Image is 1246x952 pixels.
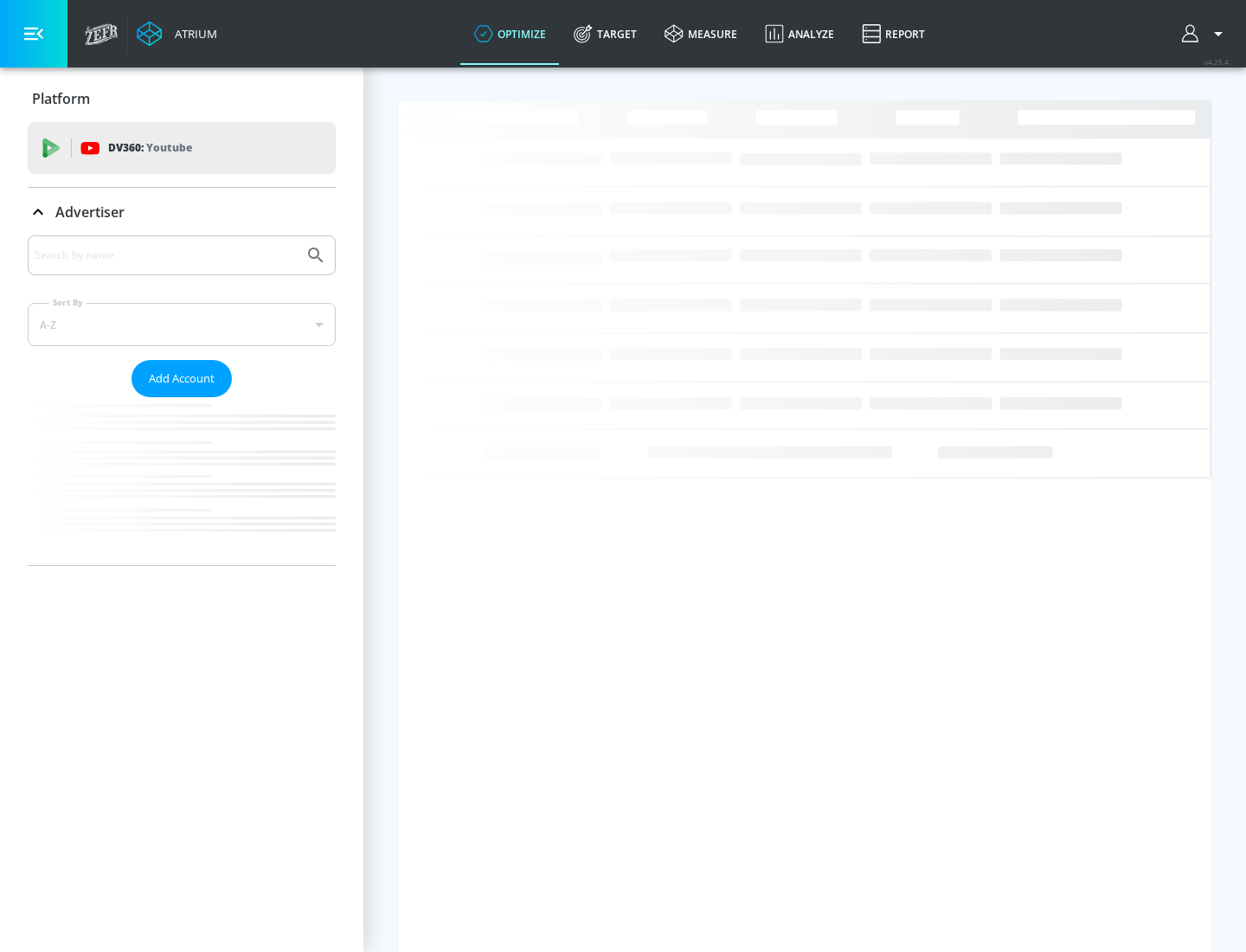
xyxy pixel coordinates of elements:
div: Advertiser [28,188,336,236]
p: Youtube [146,138,192,157]
div: Platform [28,74,336,123]
span: v 4.25.4 [1204,57,1229,67]
a: optimize [460,3,560,65]
div: DV360: Youtube [28,122,336,174]
a: Analyze [751,3,848,65]
p: Advertiser [55,203,125,222]
div: A-Z [28,303,336,346]
span: Add Account [149,369,215,389]
div: Advertiser [28,235,336,565]
p: DV360: [108,138,192,158]
a: measure [651,3,751,65]
a: Report [848,3,939,65]
label: Sort By [49,297,87,308]
div: Atrium [168,26,217,42]
a: Atrium [137,21,217,47]
p: Platform [32,89,90,108]
input: Search by name [35,244,297,267]
nav: list of Advertiser [28,397,336,565]
button: Add Account [132,360,232,397]
a: Target [560,3,651,65]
